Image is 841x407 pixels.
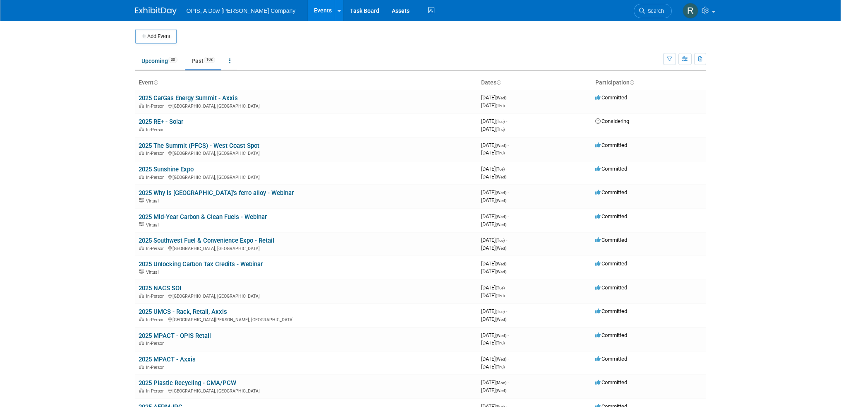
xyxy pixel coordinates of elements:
a: 2025 MPACT - OPIS Retail [139,332,211,340]
span: (Wed) [496,357,506,361]
a: 2025 CarGas Energy Summit - Axxis [139,94,238,102]
span: [DATE] [481,356,509,362]
span: [DATE] [481,245,506,251]
img: Virtual Event [139,198,144,202]
span: Virtual [146,198,161,204]
span: (Thu) [496,294,505,298]
div: [GEOGRAPHIC_DATA], [GEOGRAPHIC_DATA] [139,292,474,299]
span: In-Person [146,104,167,109]
span: (Thu) [496,151,505,155]
span: - [506,237,507,243]
span: (Wed) [496,96,506,100]
span: Search [645,8,664,14]
span: Committed [595,237,627,243]
span: - [506,166,507,172]
span: (Mon) [496,381,506,385]
span: - [508,260,509,267]
span: In-Person [146,151,167,156]
span: (Thu) [496,127,505,132]
span: - [508,142,509,148]
span: In-Person [146,341,167,346]
span: [DATE] [481,237,507,243]
span: (Wed) [496,262,506,266]
a: 2025 MPACT - Axxis [139,356,196,363]
span: OPIS, A Dow [PERSON_NAME] Company [187,7,296,14]
span: Committed [595,94,627,101]
span: (Thu) [496,365,505,369]
span: Committed [595,356,627,362]
div: [GEOGRAPHIC_DATA], [GEOGRAPHIC_DATA] [139,102,474,109]
span: [DATE] [481,126,505,132]
span: (Wed) [496,175,506,179]
img: In-Person Event [139,175,144,179]
span: (Wed) [496,143,506,148]
span: (Tue) [496,286,505,290]
span: Committed [595,142,627,148]
a: Sort by Event Name [153,79,158,86]
span: (Wed) [496,246,506,250]
span: [DATE] [481,260,509,267]
span: (Wed) [496,317,506,322]
span: [DATE] [481,197,506,203]
span: [DATE] [481,332,509,338]
th: Dates [478,76,592,90]
span: [DATE] [481,379,509,385]
span: Committed [595,332,627,338]
div: [GEOGRAPHIC_DATA], [GEOGRAPHIC_DATA] [139,387,474,394]
img: Virtual Event [139,222,144,226]
a: 2025 The Summit (PFCS) - West Coast Spot [139,142,259,149]
span: Committed [595,189,627,195]
span: [DATE] [481,292,505,299]
span: [DATE] [481,364,505,370]
div: [GEOGRAPHIC_DATA], [GEOGRAPHIC_DATA] [139,245,474,251]
span: 108 [204,57,215,63]
a: 2025 UMCS - Rack, Retail, Axxis [139,308,227,315]
span: 30 [168,57,177,63]
span: Committed [595,213,627,219]
span: [DATE] [481,189,509,195]
span: (Tue) [496,167,505,171]
button: Add Event [135,29,177,44]
span: [DATE] [481,149,505,156]
span: (Tue) [496,309,505,314]
span: - [506,308,507,314]
span: (Wed) [496,198,506,203]
span: [DATE] [481,284,507,291]
img: In-Person Event [139,341,144,345]
a: 2025 Plastic Recycling - CMA/PCW [139,379,236,387]
th: Participation [592,76,706,90]
a: 2025 Why is [GEOGRAPHIC_DATA]'s ferro alloy - Webinar [139,189,294,197]
img: In-Person Event [139,294,144,298]
div: [GEOGRAPHIC_DATA], [GEOGRAPHIC_DATA] [139,149,474,156]
span: Committed [595,379,627,385]
span: Considering [595,118,629,124]
span: - [508,379,509,385]
span: (Wed) [496,270,506,274]
th: Event [135,76,478,90]
span: (Tue) [496,119,505,124]
span: (Wed) [496,190,506,195]
span: [DATE] [481,340,505,346]
span: [DATE] [481,316,506,322]
div: [GEOGRAPHIC_DATA], [GEOGRAPHIC_DATA] [139,173,474,180]
span: - [508,356,509,362]
span: (Wed) [496,388,506,393]
span: - [506,118,507,124]
span: [DATE] [481,221,506,227]
span: Committed [595,284,627,291]
a: 2025 Sunshine Expo [139,166,194,173]
span: In-Person [146,175,167,180]
span: In-Person [146,127,167,132]
span: - [508,94,509,101]
span: [DATE] [481,142,509,148]
a: 2025 Unlocking Carbon Tax Credits - Webinar [139,260,263,268]
img: Renee Ortner [683,3,698,19]
a: Upcoming30 [135,53,184,69]
span: [DATE] [481,308,507,314]
img: In-Person Event [139,127,144,131]
a: Search [634,4,672,18]
span: (Thu) [496,341,505,345]
span: [DATE] [481,118,507,124]
img: In-Person Event [139,388,144,393]
span: In-Person [146,388,167,394]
